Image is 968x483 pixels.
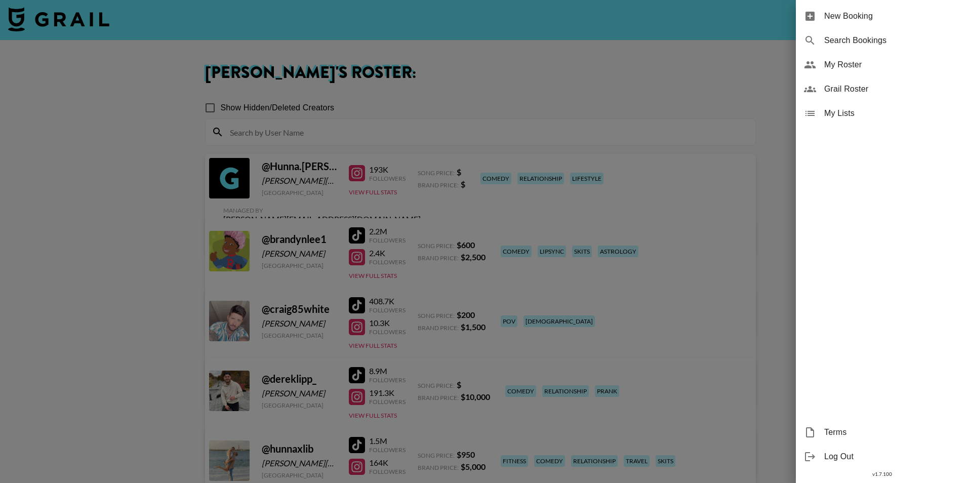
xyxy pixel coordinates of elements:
[796,77,968,101] div: Grail Roster
[824,10,960,22] span: New Booking
[796,469,968,479] div: v 1.7.100
[824,451,960,463] span: Log Out
[796,28,968,53] div: Search Bookings
[796,445,968,469] div: Log Out
[796,101,968,126] div: My Lists
[796,53,968,77] div: My Roster
[824,34,960,47] span: Search Bookings
[824,107,960,119] span: My Lists
[824,59,960,71] span: My Roster
[824,83,960,95] span: Grail Roster
[796,420,968,445] div: Terms
[796,4,968,28] div: New Booking
[824,426,960,438] span: Terms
